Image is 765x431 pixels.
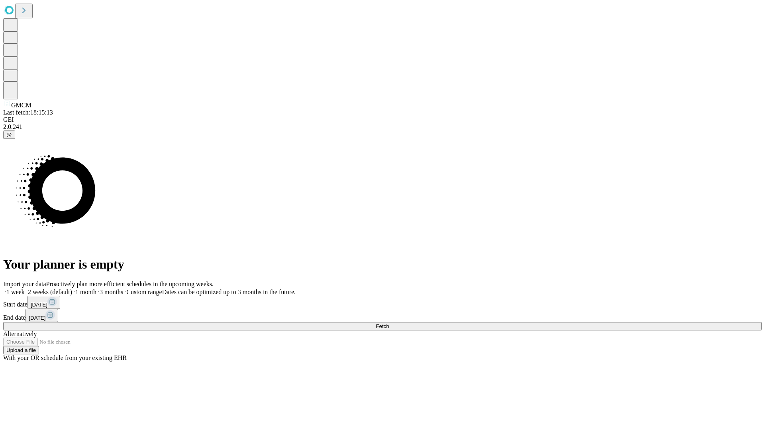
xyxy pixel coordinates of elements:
[3,116,762,123] div: GEI
[3,281,46,287] span: Import your data
[126,289,162,295] span: Custom range
[28,289,72,295] span: 2 weeks (default)
[31,302,47,308] span: [DATE]
[25,309,58,322] button: [DATE]
[11,102,31,109] span: GMCM
[162,289,296,295] span: Dates can be optimized up to 3 months in the future.
[3,130,15,139] button: @
[3,109,53,116] span: Last fetch: 18:15:13
[6,289,25,295] span: 1 week
[3,123,762,130] div: 2.0.241
[3,309,762,322] div: End date
[6,132,12,138] span: @
[3,330,37,337] span: Alternatively
[75,289,96,295] span: 1 month
[46,281,214,287] span: Proactively plan more efficient schedules in the upcoming weeks.
[100,289,123,295] span: 3 months
[3,354,127,361] span: With your OR schedule from your existing EHR
[3,322,762,330] button: Fetch
[29,315,45,321] span: [DATE]
[3,257,762,272] h1: Your planner is empty
[376,323,389,329] span: Fetch
[27,296,60,309] button: [DATE]
[3,346,39,354] button: Upload a file
[3,296,762,309] div: Start date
